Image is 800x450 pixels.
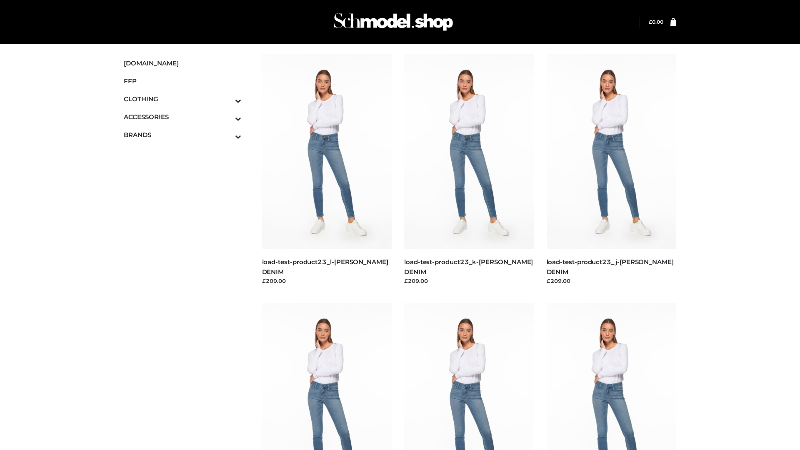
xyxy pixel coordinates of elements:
button: Toggle Submenu [212,126,241,144]
div: £209.00 [262,277,392,285]
a: load-test-product23_k-[PERSON_NAME] DENIM [404,258,533,275]
span: £ [649,19,652,25]
span: [DOMAIN_NAME] [124,58,241,68]
span: CLOTHING [124,94,241,104]
a: BRANDSToggle Submenu [124,126,241,144]
span: BRANDS [124,130,241,140]
a: £0.00 [649,19,663,25]
button: Toggle Submenu [212,90,241,108]
div: £209.00 [404,277,534,285]
a: FFP [124,72,241,90]
a: CLOTHINGToggle Submenu [124,90,241,108]
div: £209.00 [547,277,677,285]
button: Toggle Submenu [212,108,241,126]
a: load-test-product23_j-[PERSON_NAME] DENIM [547,258,674,275]
img: Schmodel Admin 964 [331,5,456,38]
a: ACCESSORIESToggle Submenu [124,108,241,126]
a: load-test-product23_l-[PERSON_NAME] DENIM [262,258,388,275]
span: FFP [124,76,241,86]
a: [DOMAIN_NAME] [124,54,241,72]
span: ACCESSORIES [124,112,241,122]
bdi: 0.00 [649,19,663,25]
